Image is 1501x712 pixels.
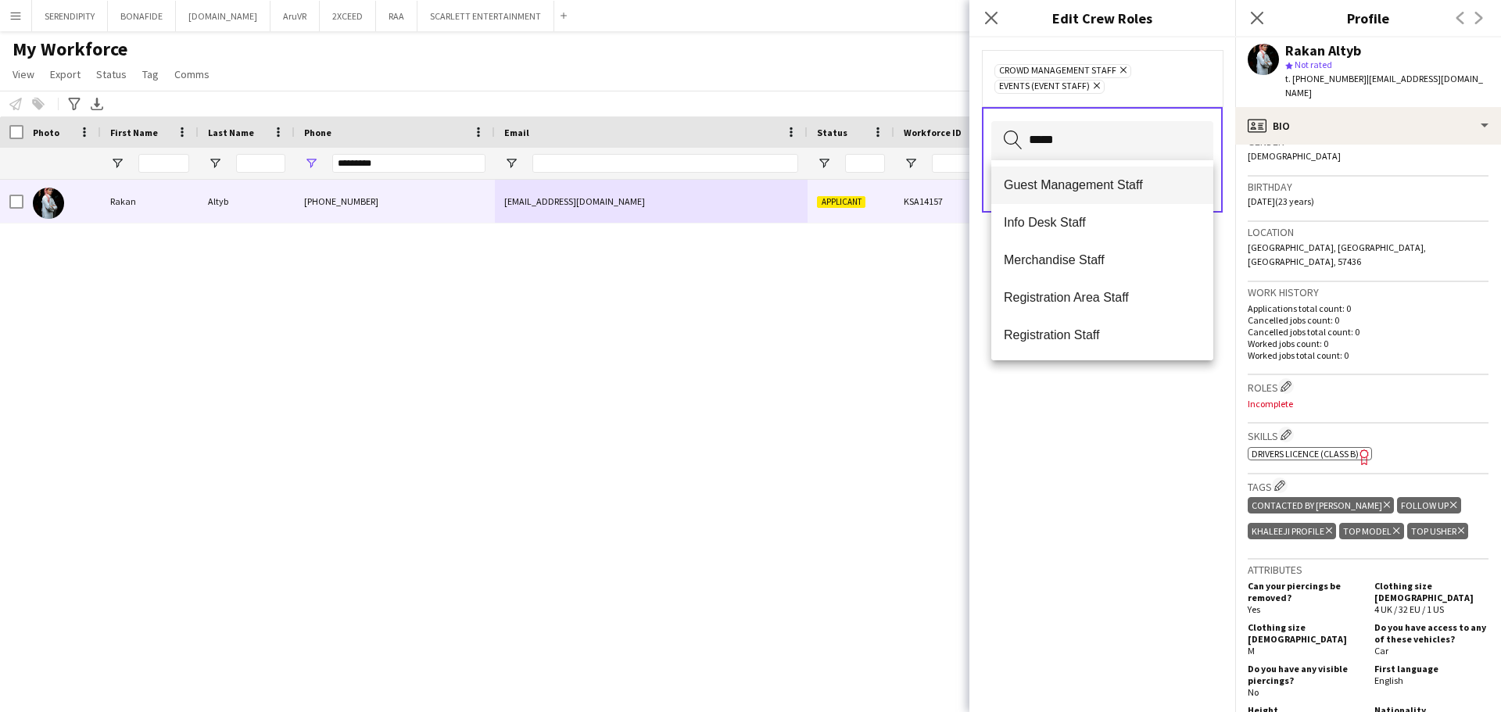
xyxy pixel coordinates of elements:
span: Info Desk Staff [1004,215,1201,230]
div: KSA14157 [894,180,1001,223]
span: Applicant [817,196,865,208]
div: FOLLOW UP [1397,497,1460,513]
p: Worked jobs total count: 0 [1248,349,1488,361]
button: 2XCEED [320,1,376,31]
span: My Workforce [13,38,127,61]
div: TOP MODEL [1339,523,1403,539]
h5: Clothing size [DEMOGRAPHIC_DATA] [1248,621,1362,645]
button: SCARLETT ENTERTAINMENT [417,1,554,31]
button: BONAFIDE [108,1,176,31]
span: Status [817,127,847,138]
span: Not rated [1295,59,1332,70]
span: First Name [110,127,158,138]
h5: First language [1374,663,1488,674]
span: t. [PHONE_NUMBER] [1285,73,1367,84]
span: Photo [33,127,59,138]
h3: Skills [1248,427,1488,443]
span: M [1248,645,1255,657]
span: Guest Management Staff [1004,177,1201,192]
div: Rakan [101,180,199,223]
h3: Tags [1248,478,1488,494]
div: TOP USHER [1407,523,1468,539]
span: View [13,67,34,81]
h3: Profile [1235,8,1501,28]
span: Email [504,127,529,138]
span: No [1248,686,1259,698]
span: Phone [304,127,331,138]
h3: Attributes [1248,563,1488,577]
div: KHALEEJI PROFILE [1248,523,1336,539]
div: [EMAIL_ADDRESS][DOMAIN_NAME] [495,180,808,223]
a: View [6,64,41,84]
p: Cancelled jobs count: 0 [1248,314,1488,326]
button: SERENDIPITY [32,1,108,31]
app-action-btn: Advanced filters [65,95,84,113]
span: | [EMAIL_ADDRESS][DOMAIN_NAME] [1285,73,1483,98]
button: Open Filter Menu [110,156,124,170]
h3: Work history [1248,285,1488,299]
span: [GEOGRAPHIC_DATA], [GEOGRAPHIC_DATA], [GEOGRAPHIC_DATA], 57436 [1248,242,1426,267]
div: Rakan Altyb [1285,44,1361,58]
a: Comms [168,64,216,84]
span: Events (Event Staff) [999,81,1090,93]
span: Export [50,67,81,81]
input: Status Filter Input [845,154,885,173]
span: [DEMOGRAPHIC_DATA] [1248,150,1341,162]
h5: Can your piercings be removed? [1248,580,1362,603]
span: Tag [142,67,159,81]
span: Car [1374,645,1388,657]
button: Open Filter Menu [304,156,318,170]
a: Export [44,64,87,84]
span: [DATE] (23 years) [1248,195,1314,207]
h3: Location [1248,225,1488,239]
button: RAA [376,1,417,31]
button: AruVR [270,1,320,31]
span: Crowd Management Staff [999,65,1116,77]
button: Open Filter Menu [208,156,222,170]
h3: Birthday [1248,180,1488,194]
input: Email Filter Input [532,154,798,173]
p: Cancelled jobs total count: 0 [1248,326,1488,338]
p: Incomplete [1248,398,1488,410]
span: English [1374,674,1403,686]
span: Merchandise Staff [1004,252,1201,267]
button: Open Filter Menu [817,156,831,170]
span: Workforce ID [904,127,962,138]
img: Rakan Altyb [33,188,64,219]
h5: Do you have access to any of these vehicles? [1374,621,1488,645]
h5: Clothing size [DEMOGRAPHIC_DATA] [1374,580,1488,603]
h5: Do you have any visible piercings? [1248,663,1362,686]
input: First Name Filter Input [138,154,189,173]
button: [DOMAIN_NAME] [176,1,270,31]
h3: Roles [1248,378,1488,395]
h3: Edit Crew Roles [969,8,1235,28]
p: Applications total count: 0 [1248,302,1488,314]
input: Phone Filter Input [332,154,485,173]
a: Status [90,64,133,84]
span: Registration Area Staff [1004,290,1201,305]
span: 4 UK / 32 EU / 1 US [1374,603,1444,615]
span: Registration Staff [1004,327,1201,342]
div: CONTACTED BY [PERSON_NAME] [1248,497,1394,513]
input: Workforce ID Filter Input [932,154,991,173]
span: Yes [1248,603,1260,615]
app-action-btn: Export XLSX [88,95,106,113]
span: Status [96,67,127,81]
span: Drivers Licence (Class B) [1252,448,1359,460]
input: Last Name Filter Input [236,154,285,173]
p: Worked jobs count: 0 [1248,338,1488,349]
div: Bio [1235,107,1501,145]
a: Tag [136,64,165,84]
span: Last Name [208,127,254,138]
button: Open Filter Menu [504,156,518,170]
button: Open Filter Menu [904,156,918,170]
span: Comms [174,67,210,81]
div: Altyb [199,180,295,223]
div: [PHONE_NUMBER] [295,180,495,223]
